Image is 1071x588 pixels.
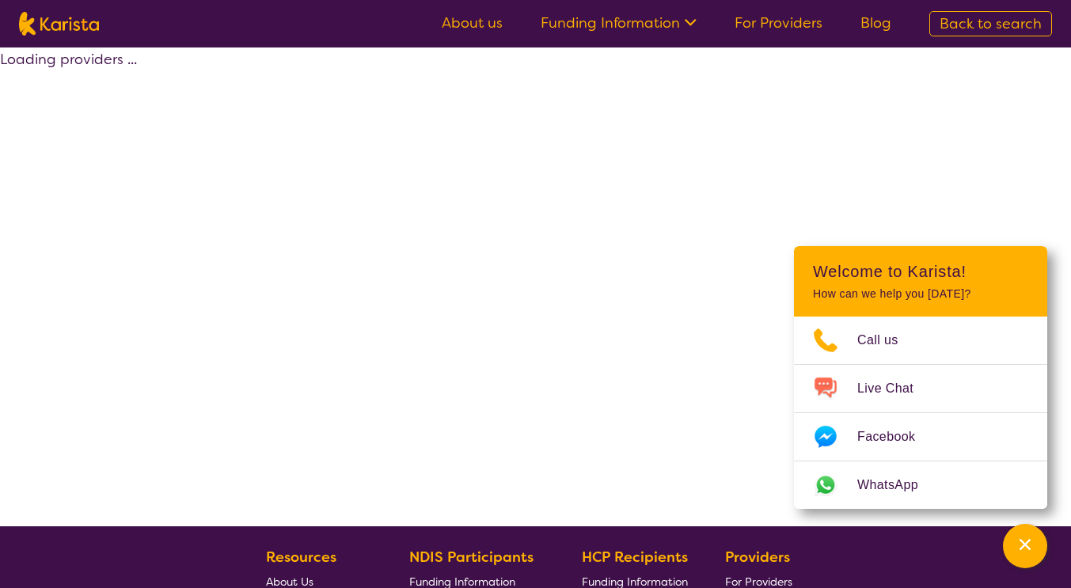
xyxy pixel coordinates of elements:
[409,548,534,567] b: NDIS Participants
[725,548,790,567] b: Providers
[794,317,1047,509] ul: Choose channel
[857,473,937,497] span: WhatsApp
[860,13,891,32] a: Blog
[813,287,1028,301] p: How can we help you [DATE]?
[813,262,1028,281] h2: Welcome to Karista!
[929,11,1052,36] a: Back to search
[857,377,932,400] span: Live Chat
[541,13,697,32] a: Funding Information
[857,328,917,352] span: Call us
[266,548,336,567] b: Resources
[582,548,688,567] b: HCP Recipients
[940,14,1042,33] span: Back to search
[442,13,503,32] a: About us
[857,425,934,449] span: Facebook
[19,12,99,36] img: Karista logo
[794,246,1047,509] div: Channel Menu
[794,461,1047,509] a: Web link opens in a new tab.
[735,13,822,32] a: For Providers
[1003,524,1047,568] button: Channel Menu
